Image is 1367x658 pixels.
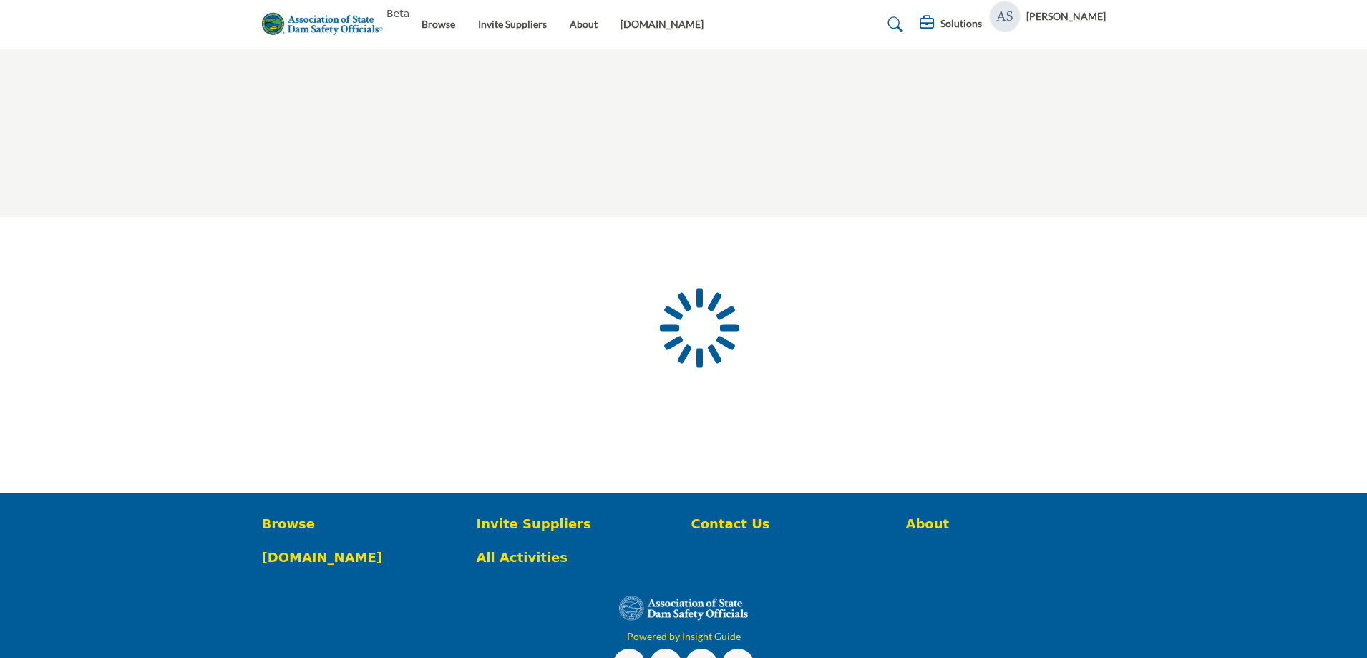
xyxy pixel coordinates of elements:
a: Browse [262,514,462,533]
div: Solutions [920,16,982,33]
a: Search [874,13,912,36]
a: [DOMAIN_NAME] [621,18,704,30]
h5: Solutions [940,17,982,30]
a: Powered by Insight Guide [627,630,741,642]
a: Invite Suppliers [478,18,547,30]
a: All Activities [477,548,676,567]
button: Show hide supplier dropdown [989,1,1021,32]
h5: [PERSON_NAME] [1026,9,1106,24]
a: Invite Suppliers [477,514,676,533]
a: About [570,18,598,30]
h6: Beta [386,8,409,20]
a: Beta [262,12,392,36]
a: Browse [422,18,455,30]
a: About [906,514,1106,533]
a: Contact Us [691,514,891,533]
img: No Site Logo [619,596,748,621]
a: [DOMAIN_NAME] [262,548,462,567]
img: Site Logo [262,12,392,36]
